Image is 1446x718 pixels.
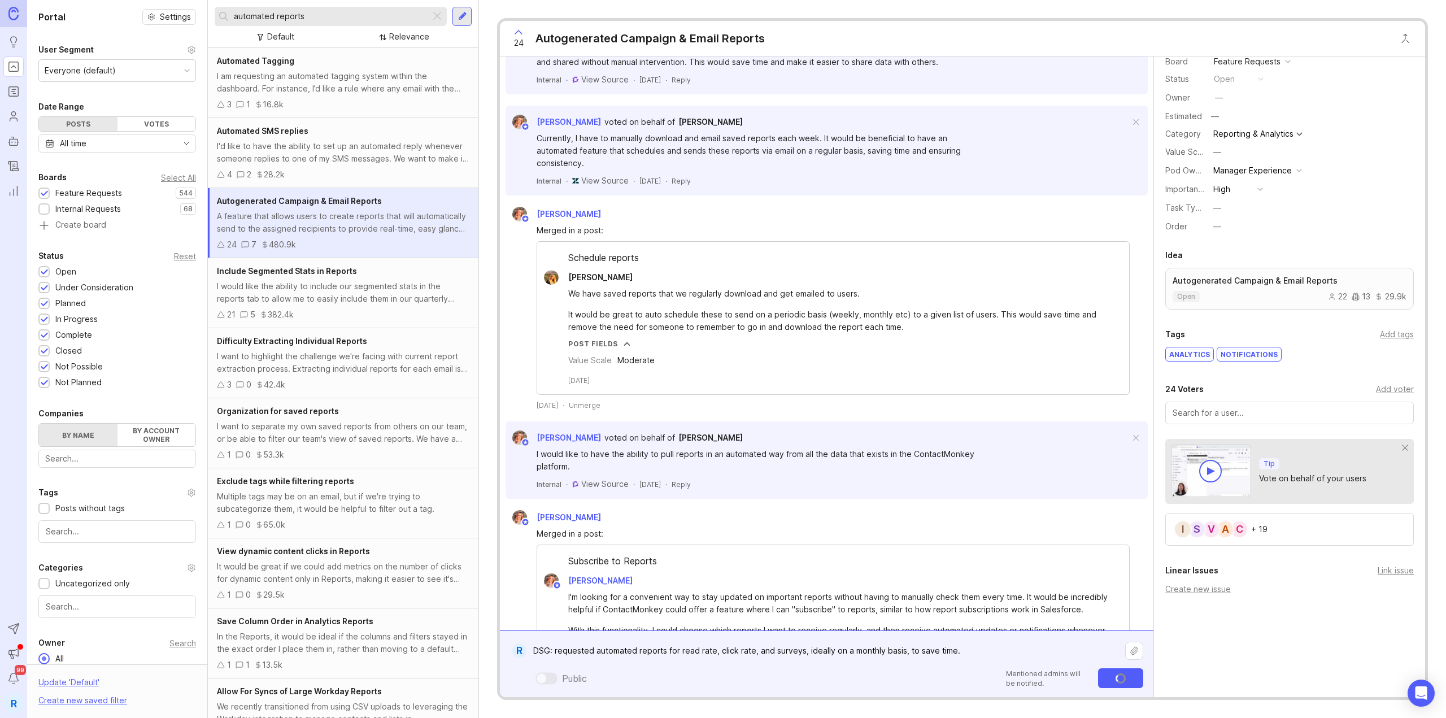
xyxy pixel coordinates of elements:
[633,75,635,85] div: ·
[246,378,251,391] div: 0
[263,98,284,111] div: 16.8k
[217,616,373,626] span: Save Column Order in Analytics Reports
[509,207,531,221] img: Bronwen W
[581,175,629,186] a: View Source
[208,328,478,398] a: Difficulty Extracting Individual ReportsI want to highlight the challenge we're facing with curre...
[227,168,232,181] div: 4
[263,449,284,461] div: 53.3k
[217,280,469,305] div: I would like the ability to include our segmented stats in the reports tab to allow me to easily ...
[1165,128,1205,140] div: Category
[581,478,629,490] a: View Source
[521,123,530,131] img: member badge
[217,560,469,585] div: It would be great if we could add metrics on the number of clicks for dynamic content only in Rep...
[55,376,102,389] div: Not Planned
[665,480,667,489] div: ·
[250,308,255,321] div: 5
[537,512,601,522] span: [PERSON_NAME]
[509,430,531,445] img: Bronwen W
[1165,55,1205,68] div: Board
[38,636,65,650] div: Owner
[526,640,1125,662] textarea: DSG: requested automated reports for read rate, click rate, and surveys, ideally on a monthly bas...
[246,589,251,601] div: 0
[160,11,191,23] span: Settings
[227,238,237,251] div: 24
[568,288,1111,300] div: We have saved reports that we regularly download and get emailed to users.
[521,518,530,526] img: member badge
[568,272,633,282] span: [PERSON_NAME]
[263,589,285,601] div: 29.5k
[55,577,130,590] div: Uncategorized only
[3,693,24,713] div: R
[1213,146,1221,158] div: —
[537,448,988,473] div: I would like to have the ability to pull reports in an automated way from all the data that exist...
[1213,164,1292,177] div: Manager Experience
[3,619,24,639] button: Send to Autopilot
[1378,564,1414,577] div: Link issue
[1165,203,1205,212] label: Task Type
[1165,147,1209,156] label: Value Scale
[566,75,568,85] div: ·
[208,118,478,188] a: Automated SMS repliesI'd like to have the ability to set up an automated reply whenever someone r...
[208,398,478,468] a: Organization for saved reportsI want to separate my own saved reports from others on our team, or...
[55,266,76,278] div: Open
[60,137,86,150] div: All time
[581,479,629,489] span: View Source
[227,308,236,321] div: 21
[246,659,250,671] div: 1
[227,659,231,671] div: 1
[217,140,469,165] div: I'd like to have the ability to set up an automated reply whenever someone replies to one of my S...
[3,643,24,664] button: Announcements
[1217,347,1281,361] div: notifications
[246,519,251,531] div: 0
[1165,564,1218,577] div: Linear Issues
[1214,55,1281,68] div: Feature Requests
[553,581,561,590] img: member badge
[568,576,633,585] span: [PERSON_NAME]
[55,281,133,294] div: Under Consideration
[217,56,294,66] span: Automated Tagging
[217,406,339,416] span: Organization for saved reports
[208,48,478,118] a: Automated TaggingI am requesting an automated tagging system within the dashboard. For instance, ...
[264,378,285,391] div: 42.4k
[268,308,294,321] div: 382.4k
[563,401,564,410] div: ·
[208,468,478,538] a: Exclude tags while filtering reportsMultiple tags may be on an email, but if we're trying to subc...
[535,31,765,46] div: Autogenerated Campaign & Email Reports
[38,249,64,263] div: Status
[208,188,478,258] a: Autogenerated Campaign & Email ReportsA feature that allows users to create reports that will aut...
[537,270,642,285] a: Lisa Gubbings[PERSON_NAME]
[1125,642,1143,660] button: Upload file
[1328,293,1347,301] div: 22
[50,652,69,665] div: All
[509,115,531,129] img: Bronwen W
[1173,407,1406,419] input: Search for a user...
[38,43,94,56] div: User Segment
[3,668,24,689] button: Notifications
[568,624,1111,649] div: With this functionality, I could choose which reports I want to receive regularly, and then recei...
[247,168,251,181] div: 2
[506,207,610,221] a: Bronwen W[PERSON_NAME]
[217,630,469,655] div: In the Reports, it would be ideal if the columns and filters stayed in the exact order I place th...
[55,329,92,341] div: Complete
[521,438,530,447] img: member badge
[568,339,618,349] div: Post Fields
[1166,347,1213,361] div: Analytics
[264,168,285,181] div: 28.2k
[665,176,667,186] div: ·
[227,589,231,601] div: 1
[678,432,743,444] a: [PERSON_NAME]
[3,156,24,176] a: Changelog
[217,126,308,136] span: Automated SMS replies
[568,339,630,349] button: Post Fields
[1230,520,1248,538] div: C
[537,554,1129,573] div: Subscribe to Reports
[208,608,478,678] a: Save Column Order in Analytics ReportsIn the Reports, it would be ideal if the columns and filter...
[38,221,196,231] a: Create board
[1251,525,1268,533] div: + 19
[537,480,561,489] div: Internal
[177,139,195,148] svg: toggle icon
[1177,292,1195,301] p: open
[1165,92,1205,104] div: Owner
[3,81,24,102] a: Roadmaps
[537,433,601,442] span: [PERSON_NAME]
